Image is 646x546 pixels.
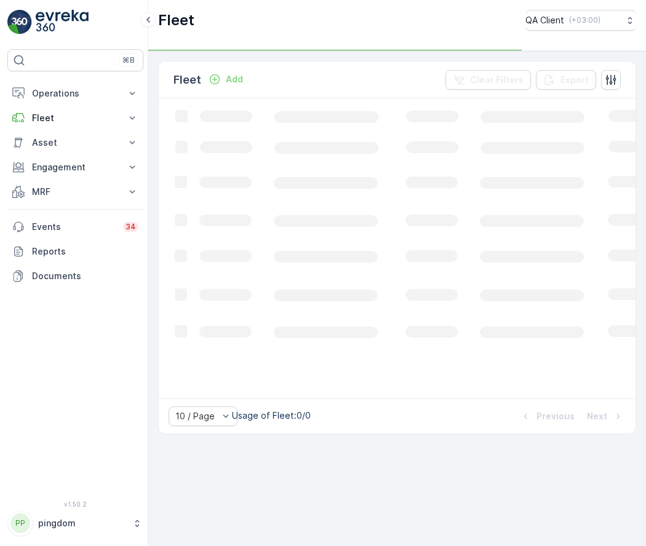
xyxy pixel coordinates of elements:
[560,74,589,86] p: Export
[536,70,596,90] button: Export
[7,155,143,180] button: Engagement
[38,517,126,529] p: pingdom
[32,136,119,149] p: Asset
[126,222,136,232] p: 34
[32,87,119,100] p: Operations
[226,73,243,85] p: Add
[32,221,116,233] p: Events
[232,410,311,422] p: Usage of Fleet : 0/0
[7,106,143,130] button: Fleet
[518,409,576,424] button: Previous
[7,215,143,239] a: Events34
[32,245,138,258] p: Reports
[525,14,564,26] p: QA Client
[173,71,201,89] p: Fleet
[536,410,575,422] p: Previous
[470,74,524,86] p: Clear Filters
[7,510,143,536] button: PPpingdom
[32,112,119,124] p: Fleet
[569,15,600,25] p: ( +03:00 )
[32,270,138,282] p: Documents
[10,513,30,533] div: PP
[204,72,248,87] button: Add
[7,130,143,155] button: Asset
[7,501,143,508] span: v 1.50.2
[158,10,194,30] p: Fleet
[7,81,143,106] button: Operations
[122,55,135,65] p: ⌘B
[7,180,143,204] button: MRF
[7,10,32,34] img: logo
[525,10,636,31] button: QA Client(+03:00)
[36,10,89,34] img: logo_light-DOdMpM7g.png
[32,161,119,173] p: Engagement
[587,410,607,422] p: Next
[7,239,143,264] a: Reports
[32,186,119,198] p: MRF
[586,409,626,424] button: Next
[7,264,143,288] a: Documents
[445,70,531,90] button: Clear Filters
